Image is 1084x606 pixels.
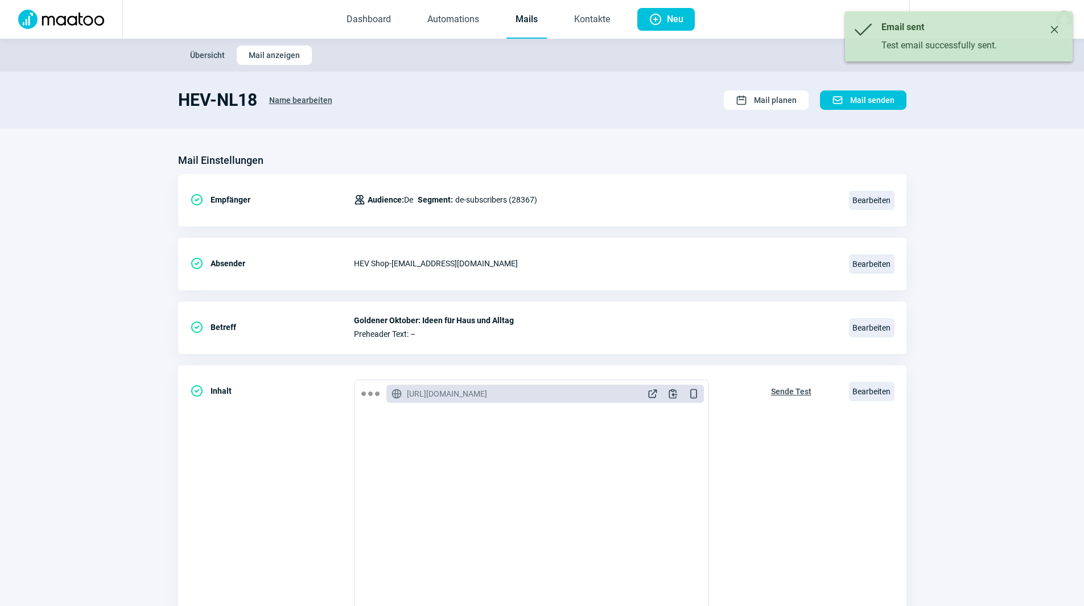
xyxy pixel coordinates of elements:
[178,46,237,65] button: Übersicht
[759,380,823,401] button: Sende Test
[354,188,537,211] div: de-subscribers (28367)
[881,22,924,32] span: Email sent
[249,46,300,64] span: Mail anzeigen
[849,382,895,401] span: Bearbeiten
[190,380,354,402] div: Inhalt
[11,10,111,29] img: Logo
[506,1,547,39] a: Mails
[269,91,332,109] span: Name bearbeiten
[354,329,835,339] span: Preheader Text: –
[368,195,404,204] span: Audience:
[337,1,400,39] a: Dashboard
[418,1,488,39] a: Automations
[849,191,895,210] span: Bearbeiten
[368,193,413,207] span: De
[237,46,312,65] button: Mail anzeigen
[565,1,619,39] a: Kontakte
[178,90,257,110] h1: HEV-NL18
[190,46,225,64] span: Übersicht
[190,316,354,339] div: Betreff
[190,188,354,211] div: Empfänger
[820,90,906,110] button: Mail senden
[1056,11,1073,28] img: avatar
[637,8,695,31] button: Neu
[667,8,683,31] span: Neu
[724,90,809,110] button: Mail planen
[354,252,835,275] div: HEV Shop - [EMAIL_ADDRESS][DOMAIN_NAME]
[1045,20,1064,39] button: Close
[881,39,1045,52] div: Test email successfully sent.
[754,91,797,109] span: Mail planen
[850,91,895,109] span: Mail senden
[849,254,895,274] span: Bearbeiten
[407,388,487,399] span: [URL][DOMAIN_NAME]
[178,151,263,170] h3: Mail Einstellungen
[257,90,344,110] button: Name bearbeiten
[771,382,811,401] span: Sende Test
[849,318,895,337] span: Bearbeiten
[190,252,354,275] div: Absender
[354,316,835,325] span: Goldener Oktober: Ideen für Haus und Alltag
[418,193,453,207] span: Segment:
